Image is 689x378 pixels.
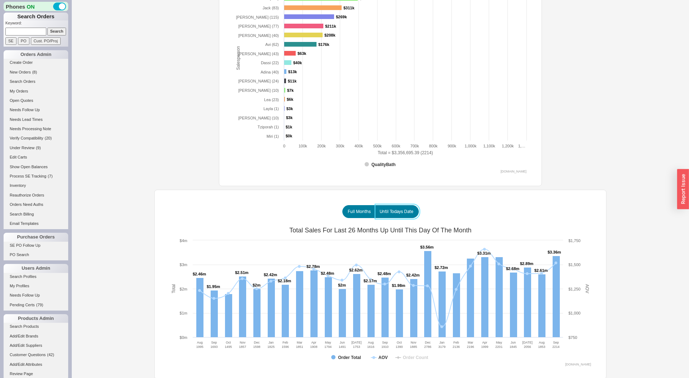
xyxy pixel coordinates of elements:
tspan: 2136 [453,345,460,349]
tspan: $3.36m [548,250,561,254]
tspan: $13k [288,70,297,74]
text: 1,200k [502,144,514,148]
tspan: Avi (62) [265,42,279,47]
text: $0m [180,335,187,340]
text: 0 [283,144,285,148]
tspan: Sep [382,341,388,344]
tspan: $2.42m [406,273,420,277]
tspan: $3k [286,115,293,120]
text: [DOMAIN_NAME] [565,363,591,366]
tspan: $7k [287,88,294,93]
text: $750 [568,335,577,340]
tspan: $2.89m [520,261,534,266]
tspan: Feb [282,341,288,344]
tspan: 2196 [467,345,474,349]
div: Users Admin [4,264,68,273]
tspan: $211k [325,24,336,28]
tspan: $2.48m [321,271,334,275]
tspan: $2.46m [193,272,206,276]
div: Phones [4,2,68,11]
tspan: Dec [254,341,260,344]
text: $3m [180,263,187,267]
text: $1,000 [568,311,581,315]
a: Needs Follow Up [4,292,68,299]
input: Search [47,28,66,35]
tspan: $208k [324,33,336,37]
tspan: 1596 [282,345,289,349]
a: Search Profiles [4,273,68,280]
a: Add/Edit Suppliers [4,342,68,349]
tspan: Apr [482,341,487,344]
tspan: Jan [439,341,445,344]
tspan: 1753 [353,345,360,349]
a: Inventory [4,182,68,189]
a: My Orders [4,88,68,95]
span: Needs Processing Note [10,127,51,131]
tspan: $2.17m [364,279,377,283]
tspan: $1.95m [207,284,220,289]
tspan: Oct [226,341,231,344]
text: 100k [299,144,307,148]
tspan: Sep [211,341,217,344]
input: PO [18,37,29,45]
tspan: Salesperson [236,46,241,70]
input: Cust. PO/Proj [31,37,61,45]
tspan: 1,… [518,144,525,148]
a: Email Templates [4,220,68,227]
tspan: Dec [425,341,431,344]
tspan: $0k [286,134,292,138]
span: Full Months [348,209,371,214]
text: $4m [180,238,187,243]
a: Customer Questions(42) [4,351,68,359]
tspan: 1598 [253,345,261,349]
text: 900k [447,144,456,148]
tspan: 1616 [367,345,374,349]
text: $1m [180,311,187,315]
tspan: $2.42m [264,273,277,277]
tspan: $2.48m [378,271,391,276]
tspan: $2.18m [278,279,291,283]
tspan: $269k [336,15,347,19]
tspan: AOV [379,355,388,360]
tspan: [PERSON_NAME] (40) [238,33,279,38]
span: ( 8 ) [32,70,37,74]
div: Purchase Orders [4,233,68,241]
tspan: 1908 [310,345,317,349]
tspan: [PERSON_NAME] (43) [238,52,279,56]
tspan: [DATE] [522,341,533,344]
tspan: Sep [553,341,559,344]
a: Orders Need Auths [4,201,68,208]
tspan: 1999 [481,345,488,349]
tspan: Total = $3,356,695.39 (2214) [378,150,433,155]
tspan: AOV [585,284,590,293]
a: PO Search [4,251,68,259]
tspan: May [325,341,332,344]
span: Verify Compatibility [10,136,43,140]
tspan: 2214 [552,345,559,349]
text: 700k [411,144,419,148]
a: Needs Processing Note [4,125,68,133]
tspan: [PERSON_NAME] (10) [238,88,279,93]
tspan: [PERSON_NAME] (115) [236,15,279,19]
tspan: Nov [411,341,417,344]
span: Pending Certs [10,303,35,307]
tspan: Feb [454,341,459,344]
text: $2m [180,287,187,291]
span: ( 7 ) [48,174,52,178]
tspan: Nov [240,341,246,344]
tspan: [PERSON_NAME] (24) [238,79,279,83]
tspan: $3k [286,107,293,111]
tspan: $63k [297,51,306,56]
text: [DOMAIN_NAME] [501,170,526,173]
a: New Orders(8) [4,68,68,76]
span: New Orders [10,70,31,74]
span: ( 9 ) [36,146,41,150]
text: 400k [355,144,363,148]
a: Create Order [4,59,68,66]
tspan: $311k [343,6,355,10]
tspan: Dassi (22) [261,61,279,65]
tspan: 1825 [267,345,275,349]
text: $1,250 [568,287,581,291]
tspan: Jun [511,341,516,344]
tspan: $2m [253,283,261,287]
